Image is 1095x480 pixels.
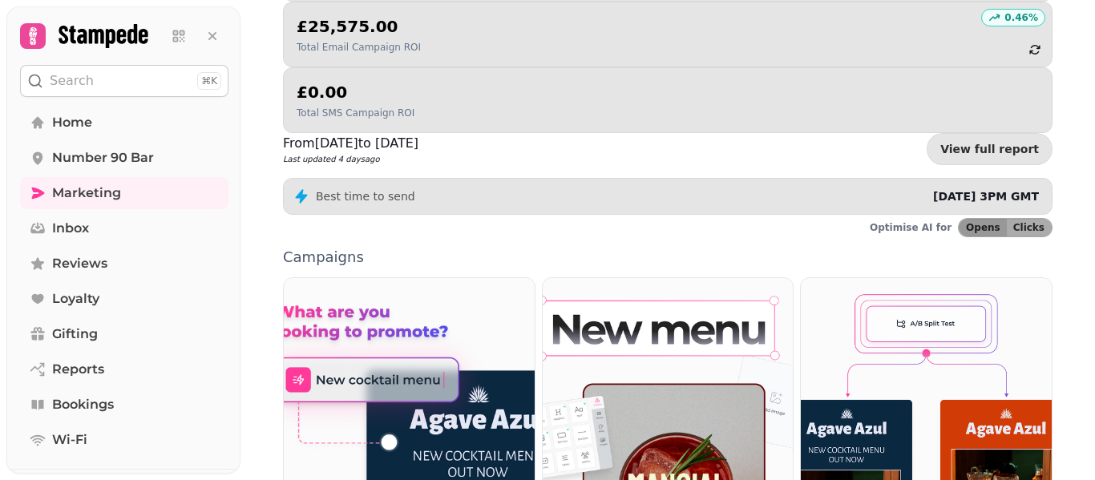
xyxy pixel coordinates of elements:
[297,107,414,119] p: Total SMS Campaign ROI
[52,430,87,450] span: Wi-Fi
[197,72,221,90] div: ⌘K
[52,360,104,379] span: Reports
[297,41,421,54] p: Total Email Campaign ROI
[20,283,228,315] a: Loyalty
[20,318,228,350] a: Gifting
[20,177,228,209] a: Marketing
[933,190,1039,203] span: [DATE] 3PM GMT
[52,148,154,167] span: Number 90 Bar
[20,65,228,97] button: Search⌘K
[52,113,92,132] span: Home
[283,153,418,165] p: Last updated 4 days ago
[52,219,89,238] span: Inbox
[316,188,415,204] p: Best time to send
[1007,219,1052,236] button: Clicks
[283,250,1053,264] p: Campaigns
[1004,11,1038,24] p: 0.46 %
[1021,36,1049,63] button: refresh
[1013,223,1044,232] span: Clicks
[297,81,414,103] h2: £0.00
[52,254,107,273] span: Reviews
[50,71,94,91] p: Search
[20,107,228,139] a: Home
[20,424,228,456] a: Wi-Fi
[20,389,228,421] a: Bookings
[927,133,1053,165] a: View full report
[297,15,421,38] h2: £25,575.00
[966,223,1000,232] span: Opens
[20,248,228,280] a: Reviews
[959,219,1007,236] button: Opens
[20,142,228,174] a: Number 90 Bar
[20,353,228,385] a: Reports
[20,212,228,244] a: Inbox
[52,184,121,203] span: Marketing
[52,395,114,414] span: Bookings
[870,221,952,234] p: Optimise AI for
[283,134,418,153] p: From [DATE] to [DATE]
[52,289,99,309] span: Loyalty
[52,325,98,344] span: Gifting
